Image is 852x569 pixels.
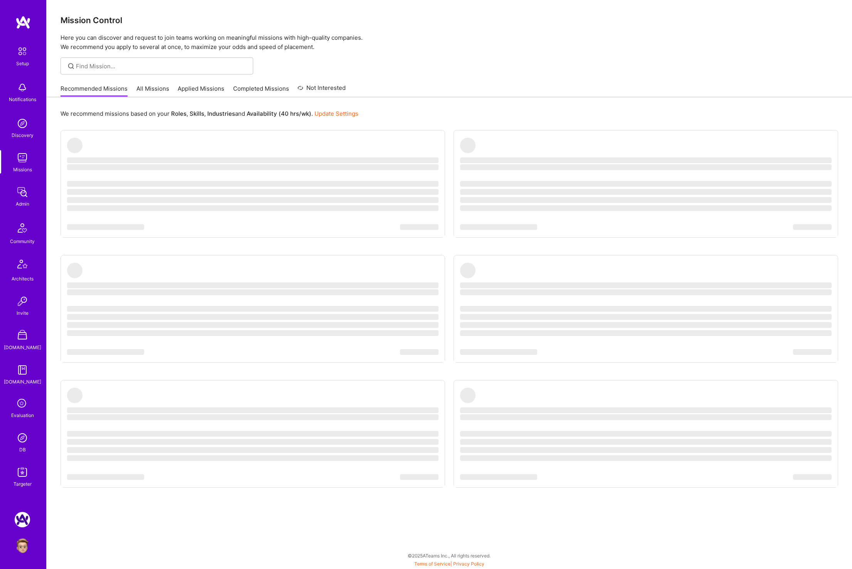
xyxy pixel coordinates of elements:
[453,561,484,567] a: Privacy Policy
[190,110,204,117] b: Skills
[17,309,29,317] div: Invite
[60,84,128,97] a: Recommended Missions
[46,546,852,565] div: © 2025 ATeams Inc., All rights reserved.
[19,446,26,454] div: DB
[414,561,450,567] a: Terms of Service
[15,116,30,131] img: discovery
[13,165,32,174] div: Missions
[15,150,30,165] img: teamwork
[14,43,30,59] img: setup
[10,237,35,245] div: Community
[171,110,187,117] b: Roles
[12,131,34,139] div: Discovery
[15,328,30,343] img: A Store
[12,275,34,283] div: Architects
[13,480,32,488] div: Targeter
[60,33,838,52] p: Here you can discover and request to join teams working on meaningful missions with high-quality ...
[16,200,29,208] div: Admin
[13,256,32,275] img: Architects
[9,95,36,103] div: Notifications
[15,430,30,446] img: Admin Search
[13,219,32,237] img: Community
[16,59,29,68] div: Setup
[60,15,838,25] h3: Mission Control
[60,110,358,118] p: We recommend missions based on your , , and .
[15,80,30,95] img: bell
[76,62,247,70] input: Find Mission...
[136,84,169,97] a: All Missions
[178,84,224,97] a: Applied Missions
[297,83,346,97] a: Not Interested
[247,110,311,117] b: Availability (40 hrs/wk)
[11,411,34,419] div: Evaluation
[15,15,31,29] img: logo
[15,184,30,200] img: admin teamwork
[15,362,30,378] img: guide book
[4,378,41,386] div: [DOMAIN_NAME]
[13,512,32,527] a: A.Team: Google Calendar Integration Testing
[15,512,30,527] img: A.Team: Google Calendar Integration Testing
[4,343,41,351] div: [DOMAIN_NAME]
[207,110,235,117] b: Industries
[414,561,484,567] span: |
[233,84,289,97] a: Completed Missions
[15,397,30,411] i: icon SelectionTeam
[15,464,30,480] img: Skill Targeter
[13,538,32,554] a: User Avatar
[15,538,30,554] img: User Avatar
[314,110,358,117] a: Update Settings
[15,294,30,309] img: Invite
[67,62,76,71] i: icon SearchGrey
